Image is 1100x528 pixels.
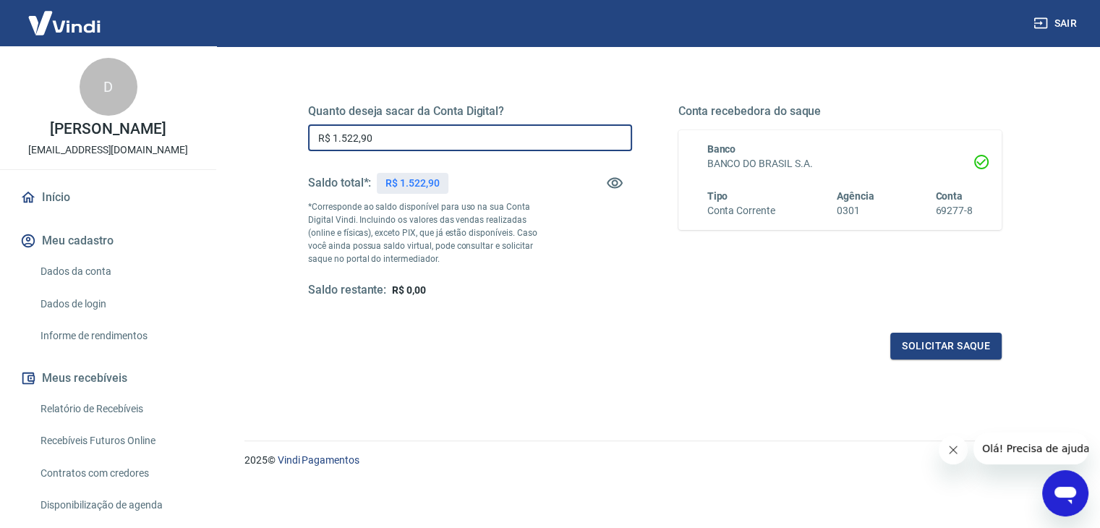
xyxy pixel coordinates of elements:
[9,10,121,22] span: Olá! Precisa de ajuda?
[1042,470,1088,516] iframe: Botão para abrir a janela de mensagens
[28,142,188,158] p: [EMAIL_ADDRESS][DOMAIN_NAME]
[707,203,775,218] h6: Conta Corrente
[308,104,632,119] h5: Quanto deseja sacar da Conta Digital?
[707,190,728,202] span: Tipo
[935,190,963,202] span: Conta
[35,490,199,520] a: Disponibilização de agenda
[35,257,199,286] a: Dados da conta
[707,143,736,155] span: Banco
[50,122,166,137] p: [PERSON_NAME]
[935,203,973,218] h6: 69277-8
[392,284,426,296] span: R$ 0,00
[17,182,199,213] a: Início
[385,176,439,191] p: R$ 1.522,90
[35,289,199,319] a: Dados de login
[973,433,1088,464] iframe: Mensagem da empresa
[17,1,111,45] img: Vindi
[35,321,199,351] a: Informe de rendimentos
[244,453,1065,468] p: 2025 ©
[890,333,1002,359] button: Solicitar saque
[35,394,199,424] a: Relatório de Recebíveis
[278,454,359,466] a: Vindi Pagamentos
[707,156,973,171] h6: BANCO DO BRASIL S.A.
[17,362,199,394] button: Meus recebíveis
[80,58,137,116] div: D
[35,426,199,456] a: Recebíveis Futuros Online
[308,200,551,265] p: *Corresponde ao saldo disponível para uso na sua Conta Digital Vindi. Incluindo os valores das ve...
[939,435,968,464] iframe: Fechar mensagem
[17,225,199,257] button: Meu cadastro
[678,104,1002,119] h5: Conta recebedora do saque
[308,176,371,190] h5: Saldo total*:
[308,283,386,298] h5: Saldo restante:
[837,190,874,202] span: Agência
[1031,10,1083,37] button: Sair
[35,459,199,488] a: Contratos com credores
[837,203,874,218] h6: 0301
